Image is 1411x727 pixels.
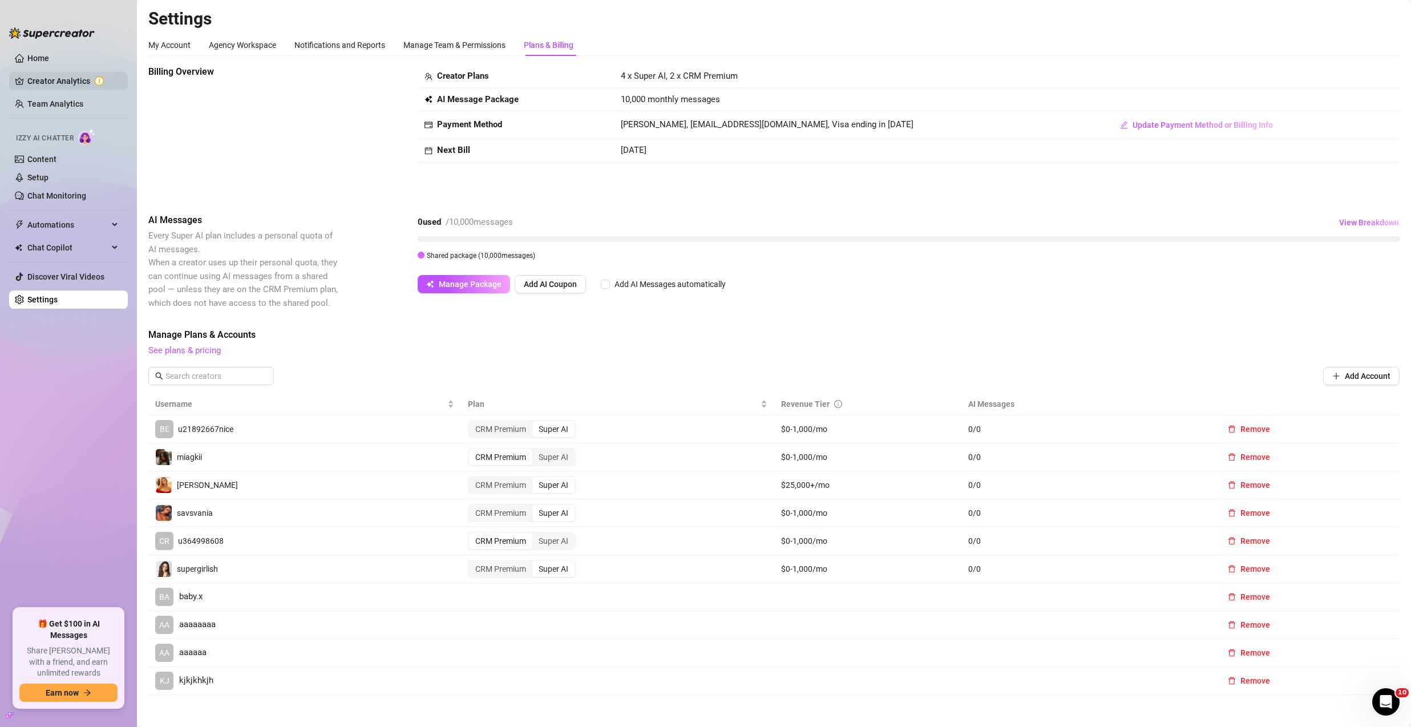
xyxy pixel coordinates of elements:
span: delete [1228,621,1236,629]
span: delete [1228,537,1236,545]
span: delete [1228,677,1236,685]
div: Super AI [532,421,575,437]
div: segmented control [468,532,576,550]
div: CRM Premium [469,533,532,549]
span: Remove [1240,592,1270,601]
span: Update Payment Method or Billing Info [1133,120,1273,130]
span: 0 / 0 [968,535,1205,547]
span: [PERSON_NAME], [EMAIL_ADDRESS][DOMAIN_NAME], Visa ending in [DATE] [621,119,913,130]
span: Manage Plans & Accounts [148,328,1400,342]
button: Manage Package [418,275,510,293]
span: delete [1228,453,1236,461]
td: $0-1,000/mo [774,443,962,471]
span: Chat Copilot [27,239,108,257]
span: Remove [1240,480,1270,490]
div: Super AI [532,533,575,549]
span: arrow-right [83,689,91,697]
a: Chat Monitoring [27,191,86,200]
button: Remove [1219,644,1279,662]
button: Remove [1219,588,1279,606]
span: delete [1228,565,1236,573]
span: Remove [1240,676,1270,685]
strong: AI Message Package [437,94,519,104]
span: Username [155,398,445,410]
button: Remove [1219,672,1279,690]
span: u21892667nice [178,425,233,434]
a: See plans & pricing [148,345,221,356]
a: Content [27,155,56,164]
span: delete [1228,593,1236,601]
span: plus [1332,372,1340,380]
strong: Next Bill [437,145,470,155]
img: miagkii [156,449,172,465]
th: Username [148,393,461,415]
button: Update Payment Method or Billing Info [1111,116,1282,134]
span: Every Super AI plan includes a personal quota of AI messages. When a creator uses up their person... [148,231,338,308]
div: CRM Premium [469,421,532,437]
span: Billing Overview [148,65,340,79]
span: 🎁 Get $100 in AI Messages [19,619,118,641]
button: Remove [1219,476,1279,494]
a: KJkjkjkhkjh [155,672,454,690]
span: team [424,72,432,80]
span: 0 / 0 [968,423,1205,435]
span: delete [1228,425,1236,433]
span: info-circle [834,400,842,408]
span: Add Account [1345,371,1390,381]
span: delete [1228,481,1236,489]
span: calendar [424,147,432,155]
span: Remove [1240,620,1270,629]
span: 4 x Super AI, 2 x CRM Premium [621,71,738,81]
span: aaaaaa [179,646,207,660]
div: Notifications and Reports [294,39,385,51]
span: Remove [1240,564,1270,573]
div: CRM Premium [469,561,532,577]
button: Remove [1219,504,1279,522]
span: Add AI Coupon [524,280,577,289]
span: baby.x [179,590,203,604]
th: AI Messages [961,393,1212,415]
button: Remove [1219,616,1279,634]
button: Remove [1219,560,1279,578]
span: 0 / 0 [968,507,1205,519]
img: supergirlish [156,561,172,577]
span: search [155,372,163,380]
a: BAbaby.x [155,588,454,606]
span: Remove [1240,453,1270,462]
img: AI Chatter [78,128,96,145]
span: AA [159,619,169,631]
span: BE [160,423,169,435]
strong: Payment Method [437,119,502,130]
span: supergirlish [177,564,218,573]
span: KJ [160,675,169,687]
div: segmented control [468,420,576,438]
h2: Settings [148,8,1400,30]
button: Add Account [1323,367,1400,385]
div: CRM Premium [469,449,532,465]
span: build [6,711,14,719]
span: View Breakdown [1339,218,1399,227]
span: 0 / 0 [968,451,1205,463]
img: mikayla_demaiter [156,477,172,493]
div: segmented control [468,476,576,494]
a: Home [27,54,49,63]
button: Earn nowarrow-right [19,684,118,702]
span: / 10,000 messages [446,217,513,227]
button: View Breakdown [1339,213,1400,232]
span: 10,000 monthly messages [621,93,720,107]
div: My Account [148,39,191,51]
div: Agency Workspace [209,39,276,51]
span: kjkjkhkjh [179,674,213,688]
button: Remove [1219,532,1279,550]
span: Manage Package [439,280,502,289]
div: segmented control [468,504,576,522]
div: Add AI Messages automatically [614,278,726,290]
div: Super AI [532,505,575,521]
span: delete [1228,509,1236,517]
button: Remove [1219,420,1279,438]
span: Izzy AI Chatter [16,133,74,144]
button: Add AI Coupon [515,275,586,293]
span: aaaaaaaa [179,618,216,632]
span: Share [PERSON_NAME] with a friend, and earn unlimited rewards [19,645,118,679]
a: Setup [27,173,48,182]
